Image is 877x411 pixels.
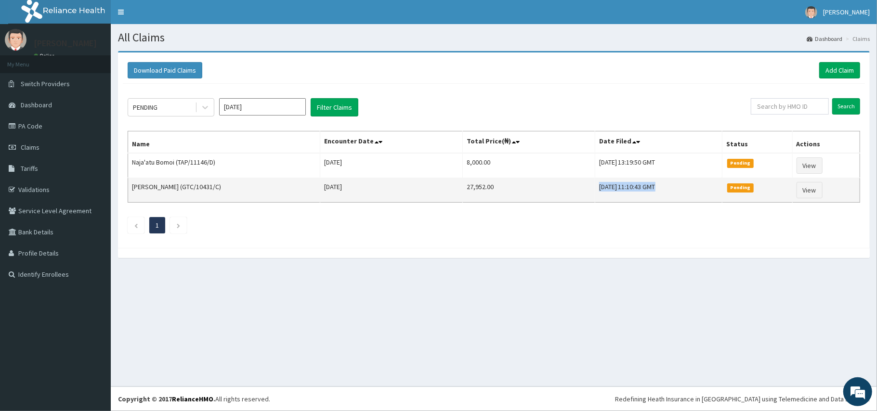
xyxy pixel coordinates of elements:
[172,395,213,403] a: RelianceHMO
[118,395,215,403] strong: Copyright © 2017 .
[176,221,181,230] a: Next page
[34,39,97,48] p: [PERSON_NAME]
[727,183,754,192] span: Pending
[21,79,70,88] span: Switch Providers
[128,153,320,178] td: Naja'atu Bomoi (TAP/11146/D)
[807,35,842,43] a: Dashboard
[311,98,358,116] button: Filter Claims
[118,31,870,44] h1: All Claims
[50,54,162,66] div: Chat with us now
[797,182,823,198] a: View
[5,263,183,296] textarea: Type your message and hit 'Enter'
[128,178,320,203] td: [PERSON_NAME] (GTC/10431/C)
[111,386,877,411] footer: All rights reserved.
[21,164,38,173] span: Tariffs
[823,8,870,16] span: [PERSON_NAME]
[320,153,462,178] td: [DATE]
[595,153,722,178] td: [DATE] 13:19:50 GMT
[158,5,181,28] div: Minimize live chat window
[18,48,39,72] img: d_794563401_company_1708531726252_794563401
[320,178,462,203] td: [DATE]
[727,159,754,167] span: Pending
[21,101,52,109] span: Dashboard
[21,143,39,152] span: Claims
[797,157,823,174] a: View
[463,131,595,154] th: Total Price(₦)
[595,131,722,154] th: Date Filed
[615,394,870,404] div: Redefining Heath Insurance in [GEOGRAPHIC_DATA] using Telemedicine and Data Science!
[819,62,860,78] a: Add Claim
[463,178,595,203] td: 27,952.00
[56,121,133,218] span: We're online!
[320,131,462,154] th: Encounter Date
[219,98,306,116] input: Select Month and Year
[595,178,722,203] td: [DATE] 11:10:43 GMT
[722,131,792,154] th: Status
[156,221,159,230] a: Page 1 is your current page
[34,52,57,59] a: Online
[134,221,138,230] a: Previous page
[133,103,157,112] div: PENDING
[843,35,870,43] li: Claims
[128,131,320,154] th: Name
[5,29,26,51] img: User Image
[463,153,595,178] td: 8,000.00
[832,98,860,115] input: Search
[792,131,860,154] th: Actions
[751,98,829,115] input: Search by HMO ID
[805,6,817,18] img: User Image
[128,62,202,78] button: Download Paid Claims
